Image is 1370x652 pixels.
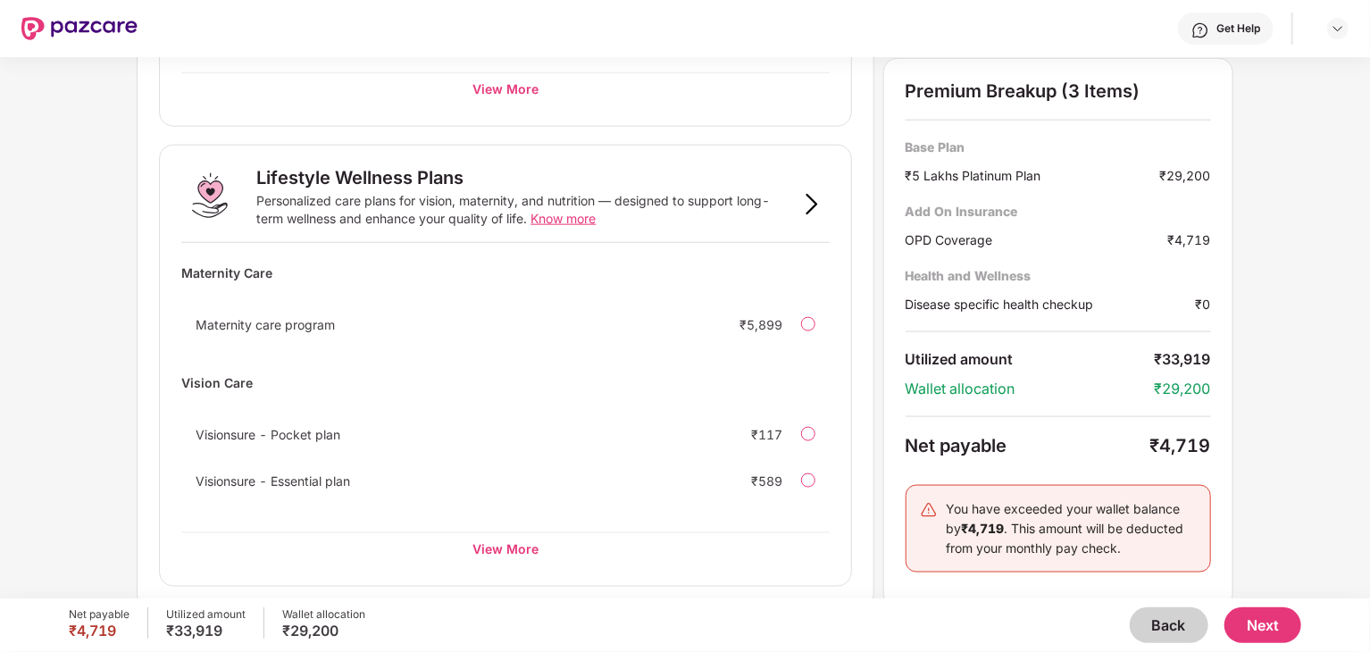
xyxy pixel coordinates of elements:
div: Net payable [906,435,1150,456]
div: Premium Breakup (3 Items) [906,80,1211,102]
div: ₹5 Lakhs Platinum Plan [906,166,1160,185]
div: ₹29,200 [282,622,365,639]
div: ₹29,200 [1155,380,1211,398]
img: svg+xml;base64,PHN2ZyBpZD0iSGVscC0zMngzMiIgeG1sbnM9Imh0dHA6Ly93d3cudzMub3JnLzIwMDAvc3ZnIiB3aWR0aD... [1191,21,1209,39]
div: ₹0 [1196,295,1211,313]
div: ₹589 [752,473,783,489]
button: Back [1130,607,1208,643]
img: svg+xml;base64,PHN2ZyBpZD0iRHJvcGRvd24tMzJ4MzIiIHhtbG5zPSJodHRwOi8vd3d3LnczLm9yZy8yMDAwL3N2ZyIgd2... [1331,21,1345,36]
img: Lifestyle Wellness Plans [181,167,238,224]
div: You have exceeded your wallet balance by . This amount will be deducted from your monthly pay check. [947,499,1197,558]
div: Disease specific health checkup [906,295,1196,313]
img: svg+xml;base64,PHN2ZyB3aWR0aD0iOSIgaGVpZ2h0PSIxNiIgdmlld0JveD0iMCAwIDkgMTYiIGZpbGw9Im5vbmUiIHhtbG... [801,194,823,215]
div: ₹4,719 [1150,435,1211,456]
span: Maternity care program [196,317,335,332]
div: Health and Wellness [906,267,1211,284]
button: Next [1224,607,1301,643]
div: Base Plan [906,138,1211,155]
div: ₹33,919 [1155,350,1211,369]
div: Lifestyle Wellness Plans [256,167,464,188]
b: ₹4,719 [962,521,1005,536]
div: View More [181,72,829,104]
span: Know more [530,211,596,226]
span: Visionsure - Pocket plan [196,427,340,442]
div: ₹29,200 [1160,166,1211,185]
div: ₹33,919 [166,622,246,639]
span: Visionsure - Essential plan [196,473,350,489]
div: Net payable [69,607,129,622]
div: Wallet allocation [906,380,1155,398]
div: Utilized amount [906,350,1155,369]
img: svg+xml;base64,PHN2ZyB4bWxucz0iaHR0cDovL3d3dy53My5vcmcvMjAwMC9zdmciIHdpZHRoPSIyNCIgaGVpZ2h0PSIyNC... [920,501,938,519]
div: Vision Care [181,367,829,398]
div: View More [181,532,829,564]
div: OPD Coverage [906,230,1168,249]
div: ₹117 [752,427,783,442]
div: ₹4,719 [69,622,129,639]
div: Utilized amount [166,607,246,622]
div: Wallet allocation [282,607,365,622]
div: Add On Insurance [906,203,1211,220]
img: New Pazcare Logo [21,17,138,40]
div: ₹4,719 [1168,230,1211,249]
div: Maternity Care [181,257,829,288]
div: ₹5,899 [740,317,783,332]
div: Get Help [1216,21,1260,36]
div: Personalized care plans for vision, maternity, and nutrition — designed to support long-term well... [256,192,793,228]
